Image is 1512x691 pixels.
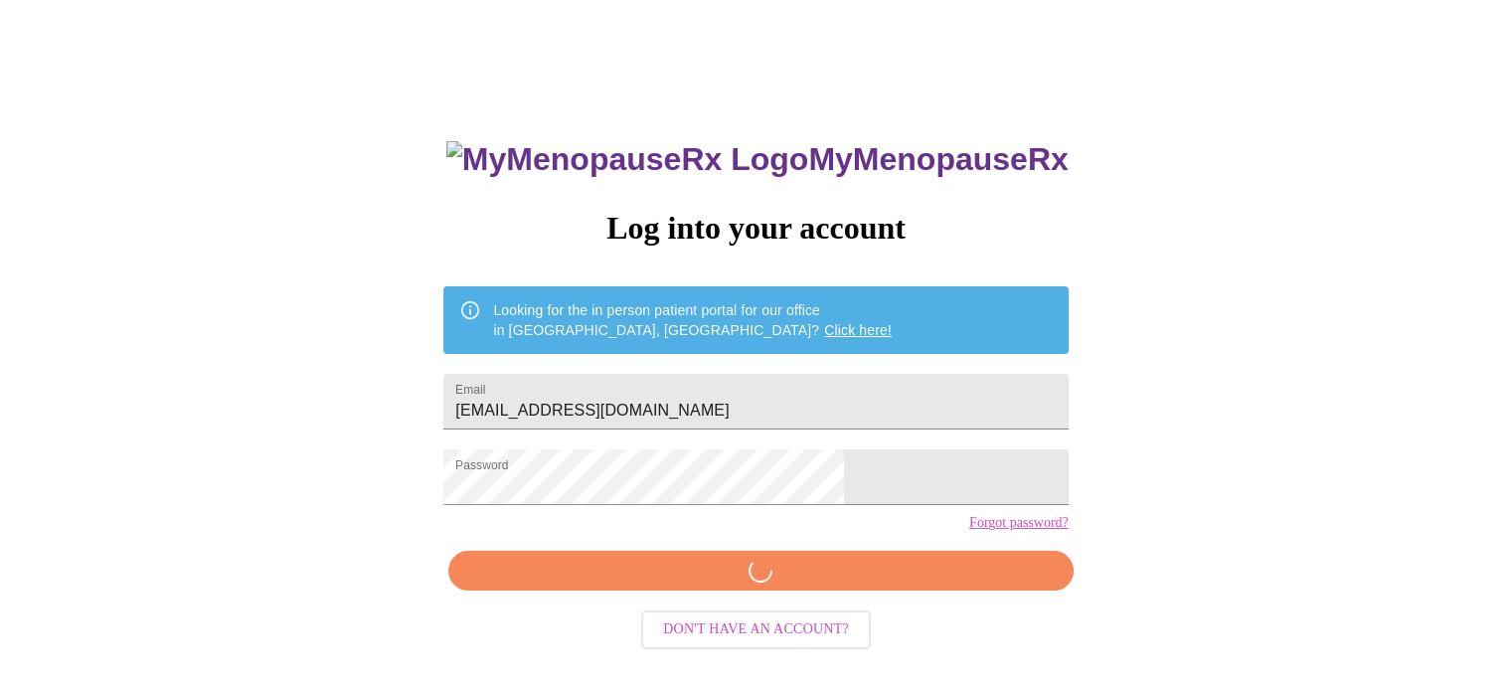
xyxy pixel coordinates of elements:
[824,322,892,338] a: Click here!
[636,619,876,636] a: Don't have an account?
[663,617,849,642] span: Don't have an account?
[969,515,1069,531] a: Forgot password?
[493,292,892,348] div: Looking for the in person patient portal for our office in [GEOGRAPHIC_DATA], [GEOGRAPHIC_DATA]?
[443,210,1068,247] h3: Log into your account
[641,610,871,649] button: Don't have an account?
[446,141,808,178] img: MyMenopauseRx Logo
[446,141,1069,178] h3: MyMenopauseRx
